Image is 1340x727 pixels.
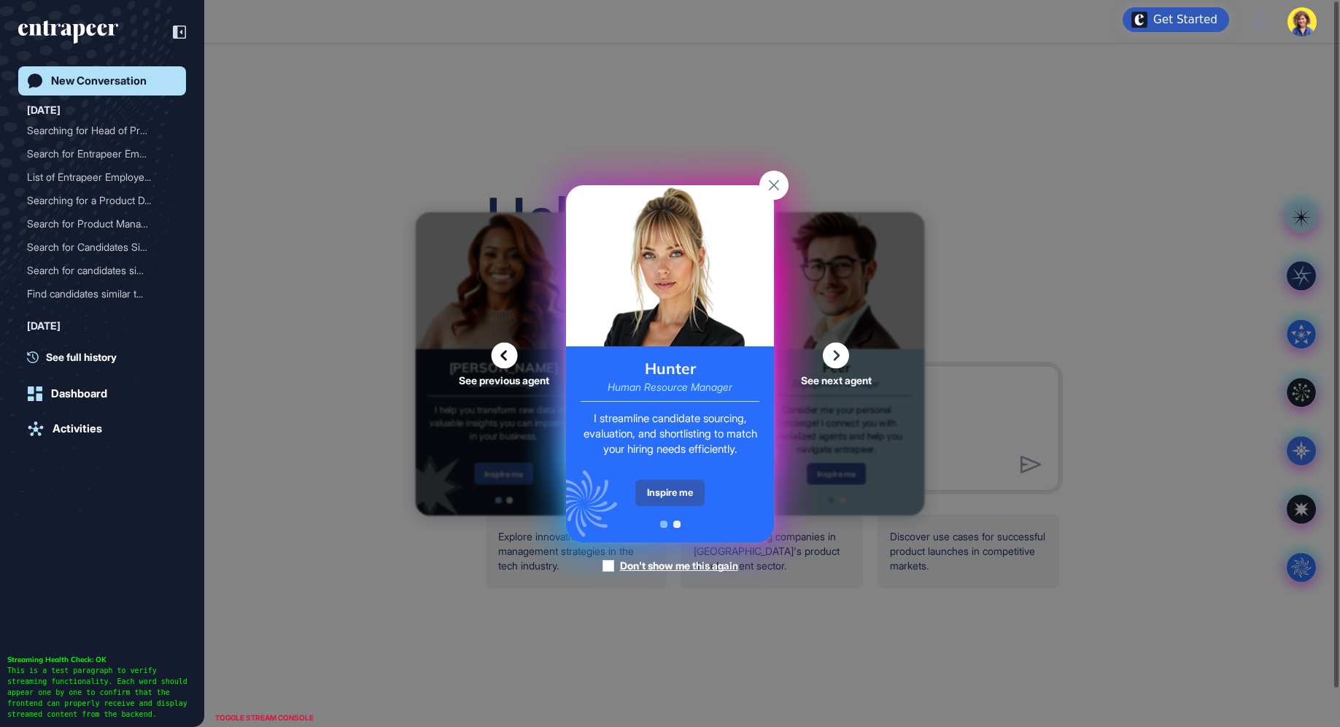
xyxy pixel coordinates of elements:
div: Searching for a Product Director or Head of Product for AI Team Specializing in AI Agents [27,189,177,212]
div: Search for candidates sim... [27,259,166,282]
div: Search for Entrapeer Empl... [27,142,166,166]
div: Search for Product Manage... [27,212,166,236]
div: Inspire me [635,480,705,506]
div: entrapeer-logo [18,20,118,44]
div: Job Search for Data Analy... [27,335,166,359]
div: Dashboard [51,387,107,400]
img: user-avatar [1287,7,1317,36]
a: Activities [18,414,186,443]
div: Don't show me this again [620,559,738,573]
div: Searching for Head of Product candidates currently at Entrapeer in San Francisco [27,119,177,142]
div: [DATE] [27,317,61,335]
div: Searching for a Product D... [27,189,166,212]
div: Find candidates similar t... [27,282,166,306]
div: I streamline candidate sourcing, evaluation, and shortlisting to match your hiring needs efficien... [581,411,759,456]
div: List of Entrapeer Employe... [27,166,166,189]
div: Search for Candidates Similar to Sara Holyavkin [27,236,177,259]
a: See full history [27,349,186,365]
span: See next agent [801,375,872,385]
img: hunter-card.png [566,185,774,346]
div: Get Started [1153,12,1217,27]
div: Search for Entrapeer Employees in the United States [27,142,177,166]
div: List of Entrapeer Employees in the United States [27,166,177,189]
a: New Conversation [18,66,186,96]
div: Search for Product Managers at Entrapeer [27,212,177,236]
div: [DATE] [27,101,61,119]
img: launcher-image-alternative-text [1131,12,1147,28]
a: Dashboard [18,379,186,408]
div: TOGGLE STREAM CONSOLE [212,709,317,727]
div: New Conversation [51,74,147,88]
span: See previous agent [459,375,549,385]
span: See full history [46,349,117,365]
div: Activities [53,422,102,435]
div: Find candidates similar to Hakan Aran [27,282,177,306]
div: Open Get Started checklist [1123,7,1229,32]
div: Search for candidates similar to Hakan Aran on LinkedIn [27,259,177,282]
div: Job Search for Data Analyst – Risk & Compliance with Financial Services Experience [27,335,177,359]
div: Searching for Head of Pro... [27,119,166,142]
div: Search for Candidates Sim... [27,236,166,259]
div: Human Resource Manager [608,382,732,392]
div: Hunter [645,361,696,376]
